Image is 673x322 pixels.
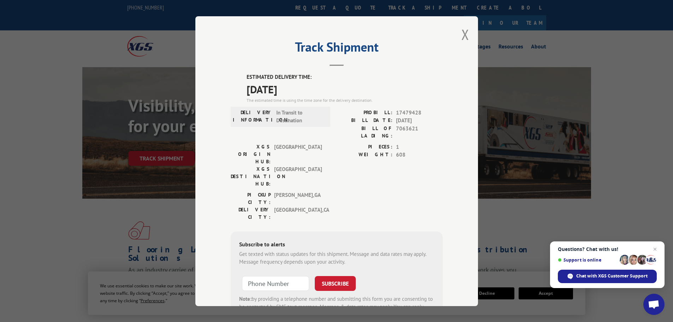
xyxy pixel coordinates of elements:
div: The estimated time is using the time zone for the delivery destination. [247,97,443,103]
h2: Track Shipment [231,42,443,55]
label: PROBILL: [337,109,392,117]
button: SUBSCRIBE [315,276,356,291]
span: 7063621 [396,124,443,139]
label: DELIVERY CITY: [231,206,271,221]
label: BILL DATE: [337,117,392,125]
strong: Note: [239,295,252,302]
div: Chat with XGS Customer Support [558,270,657,283]
div: Open chat [643,294,665,315]
label: ESTIMATED DELIVERY TIME: [247,73,443,81]
div: by providing a telephone number and submitting this form you are consenting to be contacted by SM... [239,295,434,319]
span: [DATE] [396,117,443,125]
span: In Transit to Destination [276,109,324,124]
span: 608 [396,151,443,159]
span: [GEOGRAPHIC_DATA] [274,143,322,165]
label: BILL OF LADING: [337,124,392,139]
span: [GEOGRAPHIC_DATA] [274,165,322,187]
label: WEIGHT: [337,151,392,159]
span: [DATE] [247,81,443,97]
button: Close modal [461,25,469,44]
span: 17479428 [396,109,443,117]
input: Phone Number [242,276,309,291]
span: Close chat [651,245,659,253]
span: [GEOGRAPHIC_DATA] , CA [274,206,322,221]
label: XGS ORIGIN HUB: [231,143,271,165]
div: Subscribe to alerts [239,240,434,250]
div: Get texted with status updates for this shipment. Message and data rates may apply. Message frequ... [239,250,434,266]
span: Questions? Chat with us! [558,246,657,252]
span: 1 [396,143,443,151]
span: Support is online [558,257,617,263]
label: XGS DESTINATION HUB: [231,165,271,187]
span: Chat with XGS Customer Support [576,273,648,279]
label: DELIVERY INFORMATION: [233,109,273,124]
span: [PERSON_NAME] , GA [274,191,322,206]
label: PICKUP CITY: [231,191,271,206]
label: PIECES: [337,143,392,151]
